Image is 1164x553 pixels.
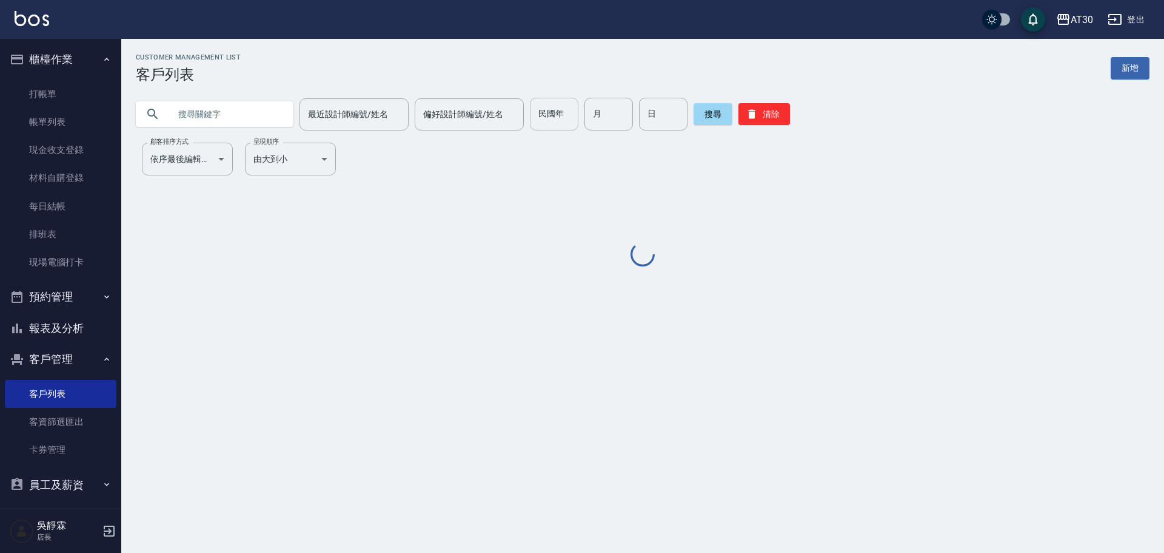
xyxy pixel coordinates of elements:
[5,469,116,501] button: 員工及薪資
[5,80,116,108] a: 打帳單
[738,103,790,125] button: 清除
[5,220,116,248] a: 排班表
[150,137,189,146] label: 顧客排序方式
[5,500,116,532] button: 商品管理
[5,344,116,375] button: 客戶管理
[5,408,116,436] a: 客資篩選匯出
[5,136,116,164] a: 現金收支登錄
[37,532,99,543] p: 店長
[1051,7,1098,32] button: AT30
[5,281,116,313] button: 預約管理
[15,11,49,26] img: Logo
[253,137,279,146] label: 呈現順序
[5,44,116,75] button: 櫃檯作業
[142,143,233,175] div: 依序最後編輯時間
[1111,57,1149,80] a: 新增
[5,248,116,276] a: 現場電腦打卡
[5,380,116,408] a: 客戶列表
[136,53,241,61] h2: Customer Management List
[694,103,732,125] button: 搜尋
[37,520,99,532] h5: 吳靜霖
[5,436,116,464] a: 卡券管理
[1103,8,1149,31] button: 登出
[5,313,116,344] button: 報表及分析
[1021,7,1045,32] button: save
[245,143,336,175] div: 由大到小
[136,66,241,83] h3: 客戶列表
[5,192,116,220] a: 每日結帳
[5,108,116,136] a: 帳單列表
[170,98,284,131] input: 搜尋關鍵字
[5,164,116,192] a: 材料自購登錄
[1071,12,1093,27] div: AT30
[10,519,34,543] img: Person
